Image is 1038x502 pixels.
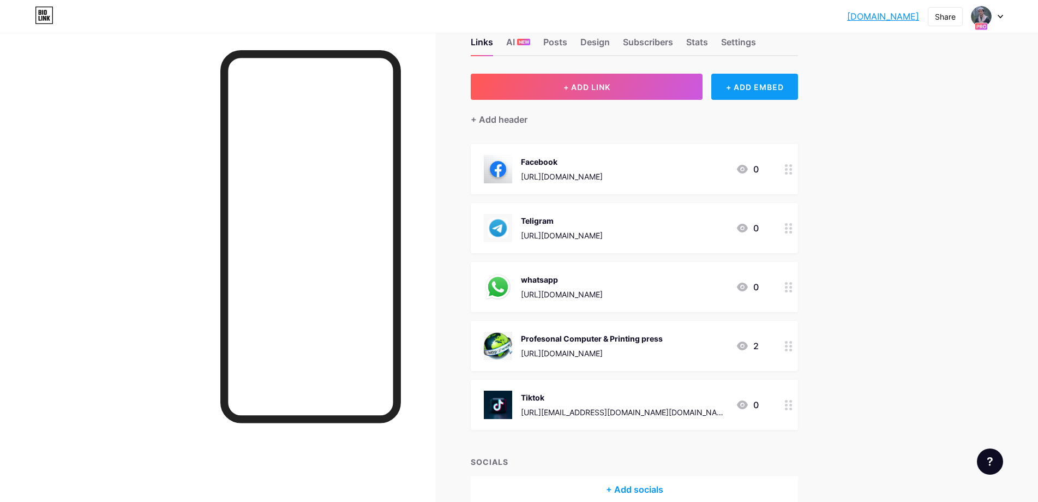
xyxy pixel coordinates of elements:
div: 0 [736,163,759,176]
div: Teligram [521,215,603,226]
div: Links [471,35,493,55]
div: Settings [721,35,756,55]
div: 2 [736,339,759,352]
div: + ADD EMBED [711,74,798,100]
div: AI [506,35,530,55]
div: [URL][DOMAIN_NAME] [521,289,603,300]
div: Profesonal Computer & Printing press [521,333,663,344]
div: Design [580,35,610,55]
img: Teligram [484,214,512,242]
div: Stats [686,35,708,55]
div: Facebook [521,156,603,168]
div: SOCIALS [471,456,798,468]
a: [DOMAIN_NAME] [847,10,919,23]
img: limon mir [971,6,992,27]
div: Posts [543,35,567,55]
div: Share [935,11,956,22]
button: + ADD LINK [471,74,703,100]
div: 0 [736,398,759,411]
div: + Add header [471,113,527,126]
div: whatsapp [521,274,603,285]
div: Subscribers [623,35,673,55]
div: [URL][EMAIL_ADDRESS][DOMAIN_NAME][DOMAIN_NAME][PERSON_NAME] [521,407,727,418]
img: Profesonal Computer & Printing press [484,332,512,360]
div: [URL][DOMAIN_NAME] [521,348,663,359]
div: [URL][DOMAIN_NAME] [521,171,603,182]
div: 0 [736,222,759,235]
img: Tiktok [484,391,512,419]
img: whatsapp [484,273,512,301]
div: 0 [736,280,759,294]
span: NEW [519,39,529,45]
div: Tiktok [521,392,727,403]
span: + ADD LINK [563,82,610,92]
div: [URL][DOMAIN_NAME] [521,230,603,241]
img: Facebook [484,155,512,183]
